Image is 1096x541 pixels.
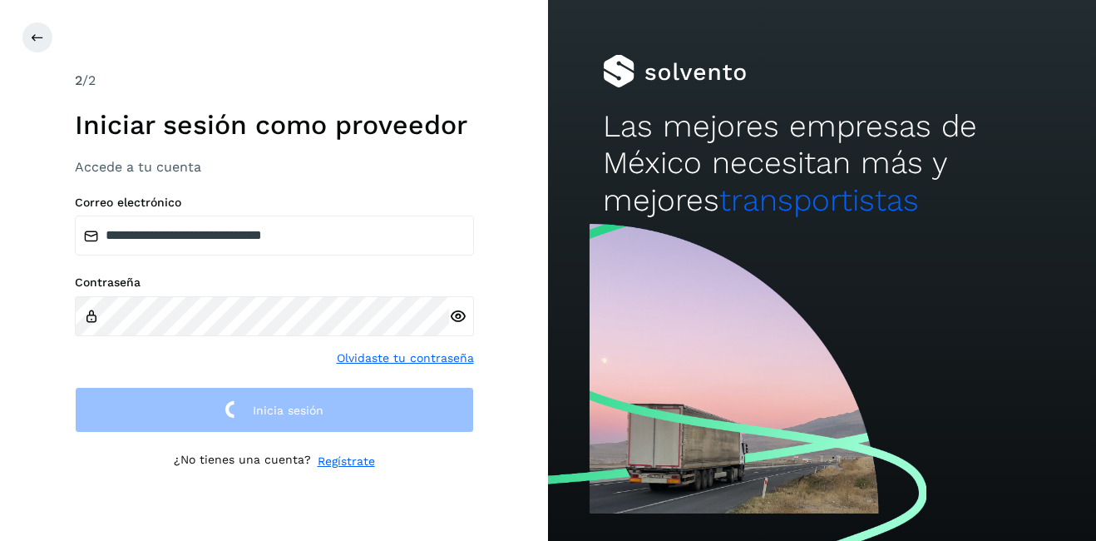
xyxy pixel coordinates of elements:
[75,109,474,141] h1: Iniciar sesión como proveedor
[75,387,474,433] button: Inicia sesión
[75,71,474,91] div: /2
[75,159,474,175] h3: Accede a tu cuenta
[337,350,474,367] a: Olvidaste tu contraseña
[75,72,82,88] span: 2
[174,453,311,470] p: ¿No tienes una cuenta?
[719,182,919,218] span: transportistas
[75,196,474,210] label: Correo electrónico
[253,405,323,416] span: Inicia sesión
[603,108,1041,219] h2: Las mejores empresas de México necesitan más y mejores
[318,453,375,470] a: Regístrate
[75,275,474,290] label: Contraseña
